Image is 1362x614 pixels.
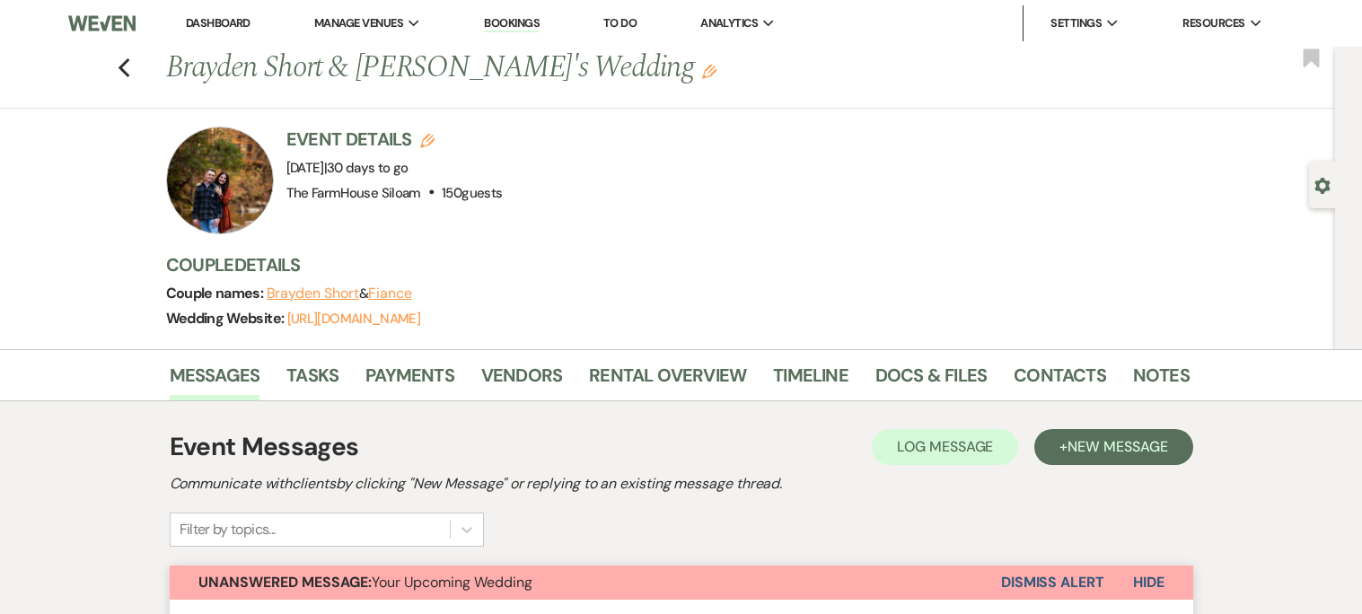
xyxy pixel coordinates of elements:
[1133,573,1164,592] span: Hide
[1182,14,1244,32] span: Resources
[327,159,409,177] span: 30 days to go
[365,361,454,400] a: Payments
[286,184,421,202] span: The FarmHouse Siloam
[324,159,409,177] span: |
[170,361,260,400] a: Messages
[287,310,420,328] a: [URL][DOMAIN_NAME]
[198,573,532,592] span: Your Upcoming Wedding
[170,566,1001,600] button: Unanswered Message:Your Upcoming Wedding
[180,519,276,540] div: Filter by topics...
[773,361,848,400] a: Timeline
[1133,361,1190,400] a: Notes
[166,47,971,90] h1: Brayden Short & [PERSON_NAME]'s Wedding
[186,15,250,31] a: Dashboard
[267,286,359,301] button: Brayden Short
[702,63,716,79] button: Edit
[484,15,540,32] a: Bookings
[1014,361,1106,400] a: Contacts
[872,429,1018,465] button: Log Message
[442,184,502,202] span: 150 guests
[1050,14,1102,32] span: Settings
[166,284,267,303] span: Couple names:
[700,14,758,32] span: Analytics
[1068,437,1167,456] span: New Message
[481,361,562,400] a: Vendors
[1314,176,1331,193] button: Open lead details
[170,473,1193,495] h2: Communicate with clients by clicking "New Message" or replying to an existing message thread.
[286,127,503,152] h3: Event Details
[198,573,372,592] strong: Unanswered Message:
[170,428,359,466] h1: Event Messages
[1104,566,1193,600] button: Hide
[286,159,409,177] span: [DATE]
[267,285,412,303] span: &
[1034,429,1192,465] button: +New Message
[166,309,287,328] span: Wedding Website:
[314,14,403,32] span: Manage Venues
[166,252,1172,277] h3: Couple Details
[589,361,746,400] a: Rental Overview
[897,437,993,456] span: Log Message
[368,286,412,301] button: Fiance
[68,4,136,42] img: Weven Logo
[875,361,987,400] a: Docs & Files
[1001,566,1104,600] button: Dismiss Alert
[286,361,338,400] a: Tasks
[603,15,637,31] a: To Do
